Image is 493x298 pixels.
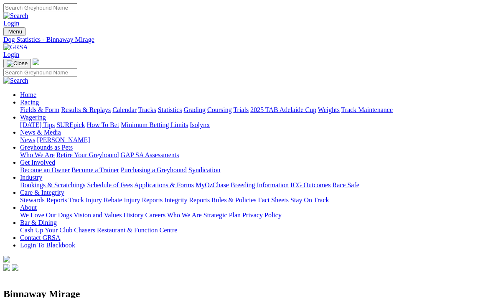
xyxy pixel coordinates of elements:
a: Cash Up Your Club [20,227,72,234]
a: Strategic Plan [203,211,241,219]
a: Wagering [20,114,46,121]
a: SUREpick [56,121,85,128]
button: Toggle navigation [3,27,25,36]
a: Get Involved [20,159,55,166]
img: twitter.svg [12,264,18,271]
div: Racing [20,106,490,114]
a: Stay On Track [290,196,329,204]
div: Wagering [20,121,490,129]
a: How To Bet [87,121,119,128]
img: GRSA [3,43,28,51]
a: Tracks [138,106,156,113]
a: Login To Blackbook [20,242,75,249]
a: Vision and Values [74,211,122,219]
a: Purchasing a Greyhound [121,166,187,173]
a: Industry [20,174,42,181]
a: ICG Outcomes [290,181,330,188]
a: Rules & Policies [211,196,257,204]
a: Home [20,91,36,98]
a: Fact Sheets [258,196,289,204]
img: facebook.svg [3,264,10,271]
a: 2025 TAB Adelaide Cup [250,106,316,113]
a: Results & Replays [61,106,111,113]
a: Become a Trainer [71,166,119,173]
a: Login [3,20,19,27]
a: Race Safe [332,181,359,188]
button: Toggle navigation [3,59,31,68]
a: Breeding Information [231,181,289,188]
a: Contact GRSA [20,234,60,241]
img: logo-grsa-white.png [33,59,39,65]
a: Track Maintenance [341,106,393,113]
a: Privacy Policy [242,211,282,219]
div: Bar & Dining [20,227,490,234]
img: Search [3,12,28,20]
a: History [123,211,143,219]
div: Greyhounds as Pets [20,151,490,159]
div: News & Media [20,136,490,144]
a: Retire Your Greyhound [56,151,119,158]
a: Fields & Form [20,106,59,113]
a: Syndication [188,166,220,173]
a: About [20,204,37,211]
a: Bar & Dining [20,219,57,226]
a: Integrity Reports [164,196,210,204]
a: MyOzChase [196,181,229,188]
a: Racing [20,99,39,106]
span: Menu [8,28,22,35]
img: Search [3,77,28,84]
a: Applications & Forms [134,181,194,188]
img: logo-grsa-white.png [3,256,10,262]
a: [DATE] Tips [20,121,55,128]
a: [PERSON_NAME] [37,136,90,143]
a: Care & Integrity [20,189,64,196]
a: Calendar [112,106,137,113]
a: Track Injury Rebate [69,196,122,204]
a: Greyhounds as Pets [20,144,73,151]
a: Who We Are [20,151,55,158]
a: Careers [145,211,165,219]
a: Become an Owner [20,166,70,173]
a: Stewards Reports [20,196,67,204]
div: Care & Integrity [20,196,490,204]
a: Chasers Restaurant & Function Centre [74,227,177,234]
a: Dog Statistics - Binnaway Mirage [3,36,490,43]
a: Injury Reports [124,196,163,204]
a: Isolynx [190,121,210,128]
div: About [20,211,490,219]
img: Close [7,60,28,67]
a: Grading [184,106,206,113]
a: Minimum Betting Limits [121,121,188,128]
a: Bookings & Scratchings [20,181,85,188]
div: Industry [20,181,490,189]
a: GAP SA Assessments [121,151,179,158]
a: Coursing [207,106,232,113]
a: News & Media [20,129,61,136]
a: News [20,136,35,143]
div: Get Involved [20,166,490,174]
input: Search [3,3,77,12]
a: Who We Are [167,211,202,219]
a: We Love Our Dogs [20,211,72,219]
a: Weights [318,106,340,113]
input: Search [3,68,77,77]
a: Login [3,51,19,58]
a: Trials [233,106,249,113]
a: Statistics [158,106,182,113]
a: Schedule of Fees [87,181,132,188]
